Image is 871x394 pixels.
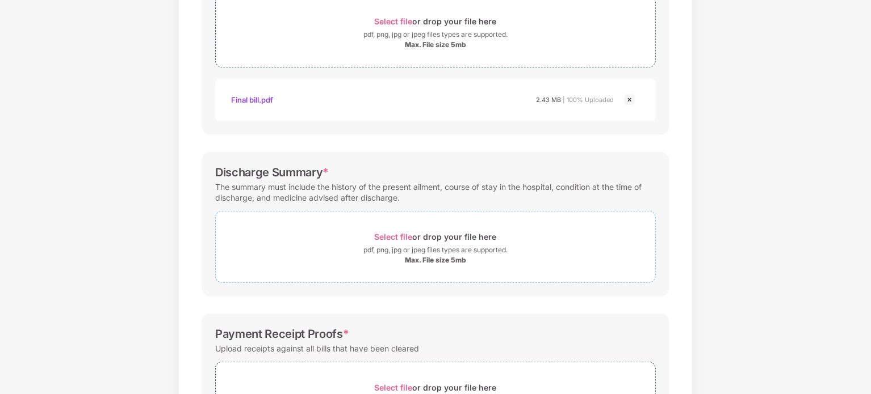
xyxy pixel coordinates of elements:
[216,220,655,274] span: Select fileor drop your file herepdf, png, jpg or jpeg files types are supported.Max. File size 5mb
[363,29,508,40] div: pdf, png, jpg or jpeg files types are supported.
[215,327,349,341] div: Payment Receipt Proofs
[375,14,497,29] div: or drop your file here
[536,96,561,104] span: 2.43 MB
[405,256,466,265] div: Max. File size 5mb
[231,90,273,109] div: Final bill.pdf
[216,5,655,58] span: Select fileor drop your file herepdf, png, jpg or jpeg files types are supported.Max. File size 5mb
[563,96,614,104] span: | 100% Uploaded
[215,341,419,356] div: Upload receipts against all bills that have been cleared
[405,40,466,49] div: Max. File size 5mb
[375,383,413,392] span: Select file
[363,244,508,256] div: pdf, png, jpg or jpeg files types are supported.
[623,93,636,107] img: svg+xml;base64,PHN2ZyBpZD0iQ3Jvc3MtMjR4MjQiIHhtbG5zPSJodHRwOi8vd3d3LnczLm9yZy8yMDAwL3N2ZyIgd2lkdG...
[215,179,656,205] div: The summary must include the history of the present ailment, course of stay in the hospital, cond...
[375,232,413,242] span: Select file
[375,229,497,244] div: or drop your file here
[375,16,413,26] span: Select file
[215,166,329,179] div: Discharge Summary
